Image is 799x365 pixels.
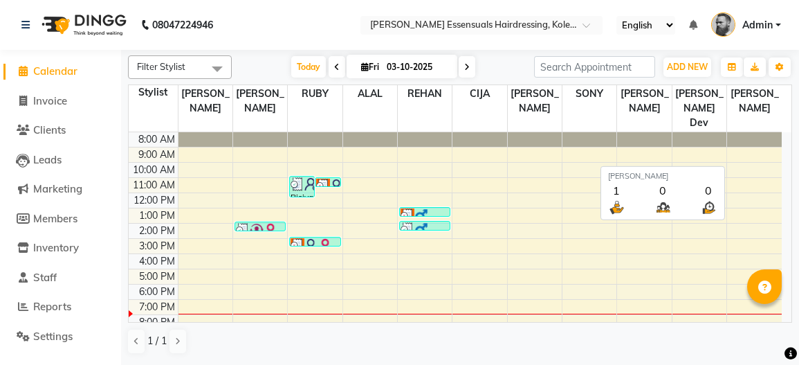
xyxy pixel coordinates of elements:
[700,198,717,215] img: wait_time.png
[3,299,118,315] a: Reports
[3,211,118,227] a: Members
[452,85,506,103] span: CIJA
[290,238,340,246] div: [PERSON_NAME], TK06, 03:00 PM-03:30 PM, TOP STYLIST (WOMEN)
[136,239,178,253] div: 3:00 PM
[33,271,57,284] span: Staff
[672,85,726,132] span: [PERSON_NAME] Dev
[130,178,178,193] div: 11:00 AM
[534,56,655,78] input: Search Appointment
[33,94,67,107] span: Invoice
[315,178,340,186] div: Bisiya A, TK01, 11:00 AM-11:30 AM, TOP STYLIST (WOMEN)
[383,57,452,78] input: 2025-10-03
[136,315,178,330] div: 8:00 PM
[727,85,782,117] span: [PERSON_NAME]
[3,152,118,168] a: Leads
[608,170,717,182] div: [PERSON_NAME]
[3,329,118,345] a: Settings
[398,85,452,103] span: REHAN
[136,254,178,269] div: 4:00 PM
[290,177,314,197] div: Bisiya A, TK02, 10:55 AM-12:25 PM, TOP STYLIST (WOMEN),EYEBROWS THREADING (₹42),CLEAN UP DRY(BASI...
[136,132,178,147] div: 8:00 AM
[3,181,118,197] a: Marketing
[3,64,118,80] a: Calendar
[152,6,213,44] b: 08047224946
[130,163,178,177] div: 10:00 AM
[654,198,671,215] img: queue.png
[137,61,185,72] span: Filter Stylist
[35,6,130,44] img: logo
[33,300,71,313] span: Reports
[178,85,232,117] span: [PERSON_NAME]
[700,181,717,198] div: 0
[233,85,287,117] span: [PERSON_NAME]
[608,181,625,198] div: 1
[136,224,178,238] div: 2:00 PM
[33,182,82,195] span: Marketing
[3,123,118,139] a: Clients
[136,300,178,314] div: 7:00 PM
[358,62,383,72] span: Fri
[667,62,708,72] span: ADD NEW
[129,85,178,100] div: Stylist
[136,208,178,223] div: 1:00 PM
[663,57,711,77] button: ADD NEW
[508,85,562,117] span: [PERSON_NAME]
[741,310,785,351] iframe: chat widget
[136,269,178,284] div: 5:00 PM
[136,148,178,162] div: 9:00 AM
[608,198,625,215] img: serve.png
[3,270,118,286] a: Staff
[400,222,450,230] div: [PERSON_NAME], TK05, 01:55 PM-02:25 PM, SENIOR STYLIST (Men)
[617,85,671,117] span: [PERSON_NAME]
[291,56,326,78] span: Today
[33,330,73,343] span: Settings
[136,285,178,299] div: 6:00 PM
[3,94,118,109] a: Invoice
[288,85,342,103] span: RUBY
[33,241,79,254] span: Inventory
[711,12,735,37] img: Admin
[562,85,616,103] span: SONY
[33,123,66,136] span: Clients
[742,18,773,33] span: Admin
[343,85,397,103] span: ALAL
[131,193,178,208] div: 12:00 PM
[33,153,62,166] span: Leads
[654,181,671,198] div: 0
[400,208,450,216] div: [PERSON_NAME], TK03, 01:00 PM-01:30 PM, SENIOR STYLIST (Men)
[235,222,285,231] div: BINI DOCTOR, TK04, 02:00 PM-02:30 PM, EYEBROWS THREADING
[33,64,77,78] span: Calendar
[147,334,167,348] span: 1 / 1
[33,212,77,225] span: Members
[3,240,118,256] a: Inventory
